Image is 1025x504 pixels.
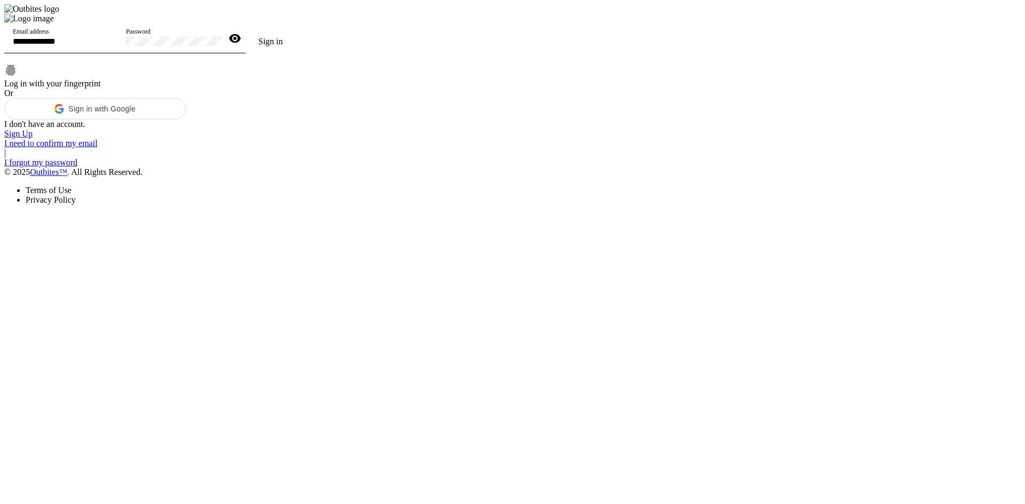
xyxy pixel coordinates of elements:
[4,14,54,23] img: Logo image
[4,98,186,119] div: Sign in with Google
[246,31,296,52] button: Sign in
[4,119,296,129] div: I don't have an account.
[13,28,49,35] mat-label: Email address
[4,4,59,14] img: Outbites logo
[4,167,143,177] span: © 2025 . All Rights Reserved.
[4,129,33,138] a: Sign Up
[68,105,135,113] span: Sign in with Google
[258,37,283,46] span: Sign in
[4,139,98,148] a: I need to confirm my email
[4,89,296,98] div: Or
[26,195,76,204] a: Privacy Policy
[4,158,77,167] a: I forgot my password
[30,167,67,177] a: Outbites™
[4,79,296,89] div: Log in with your fingerprint
[26,186,72,195] a: Terms of Use
[4,148,296,158] div: |
[126,28,151,35] mat-label: Password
